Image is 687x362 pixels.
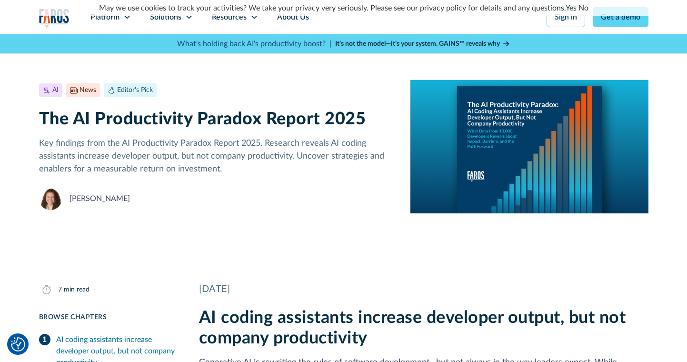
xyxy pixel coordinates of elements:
a: Sign in [547,7,585,27]
div: Resources [212,11,247,23]
a: home [39,9,70,28]
a: No [578,4,588,12]
p: What's holding back AI's productivity boost? | [177,38,331,50]
div: [PERSON_NAME] [70,193,130,204]
a: It’s not the model—it’s your system. GAINS™ reveals why [335,39,510,49]
h1: The AI Productivity Paradox Report 2025 [39,109,396,130]
img: A report cover on a blue background. The cover reads:The AI Productivity Paradox: AI Coding Assis... [410,80,648,213]
a: Get a demo [593,7,648,27]
a: Yes [566,4,577,12]
strong: It’s not the model—it’s your system. GAINS™ reveals why [335,40,500,47]
div: Editor's Pick [117,85,153,95]
p: Key findings from the AI Productivity Paradox Report 2025. Research reveals AI coding assistants ... [39,137,396,176]
div: Browse Chapters [39,312,176,322]
img: Neely Dunlap [39,187,62,210]
div: News [80,85,96,95]
button: Cookie Settings [11,337,25,352]
div: Platform [90,11,119,23]
img: Revisit consent button [11,337,25,352]
div: 7 [58,285,62,295]
div: AI [52,85,59,95]
div: [DATE] [199,282,648,296]
div: min read [64,285,90,295]
h2: AI coding assistants increase developer output, but not company productivity [199,308,648,349]
div: Solutions [150,11,181,23]
img: Logo of the analytics and reporting company Faros. [39,9,70,28]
